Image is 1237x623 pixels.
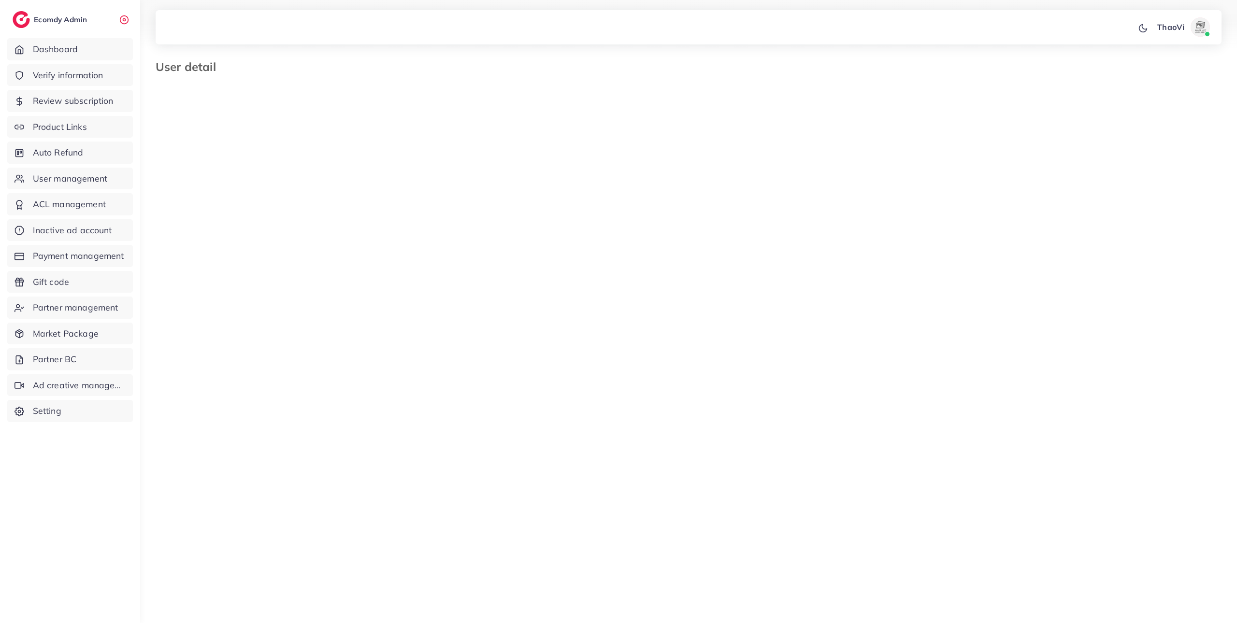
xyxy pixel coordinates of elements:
p: ThaoVi [1157,21,1184,33]
span: Verify information [33,69,103,82]
span: ACL management [33,198,106,211]
a: Auto Refund [7,142,133,164]
a: Payment management [7,245,133,267]
h2: Ecomdy Admin [34,15,89,24]
a: Market Package [7,323,133,345]
a: Gift code [7,271,133,293]
a: Verify information [7,64,133,86]
span: Market Package [33,327,99,340]
a: User management [7,168,133,190]
span: Partner BC [33,353,77,366]
img: logo [13,11,30,28]
a: Partner management [7,297,133,319]
span: Partner management [33,301,118,314]
h3: User detail [156,60,224,74]
span: Setting [33,405,61,417]
span: User management [33,172,107,185]
a: ACL management [7,193,133,215]
span: Dashboard [33,43,78,56]
a: Inactive ad account [7,219,133,241]
span: Ad creative management [33,379,126,392]
a: logoEcomdy Admin [13,11,89,28]
a: Dashboard [7,38,133,60]
a: Review subscription [7,90,133,112]
span: Product Links [33,121,87,133]
span: Gift code [33,276,69,288]
span: Auto Refund [33,146,84,159]
a: Setting [7,400,133,422]
span: Review subscription [33,95,114,107]
span: Payment management [33,250,124,262]
a: Product Links [7,116,133,138]
img: avatar [1191,17,1210,37]
a: Partner BC [7,348,133,370]
a: ThaoViavatar [1152,17,1214,37]
a: Ad creative management [7,374,133,396]
span: Inactive ad account [33,224,112,237]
